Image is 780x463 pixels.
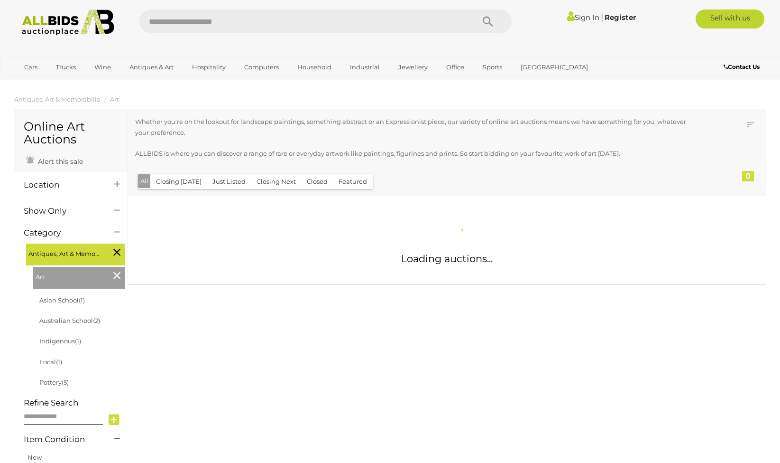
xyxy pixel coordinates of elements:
a: Trucks [50,59,82,75]
h4: Location [24,180,100,189]
span: Art [36,269,107,283]
button: Just Listed [207,174,251,189]
a: Australian School(2) [39,317,100,324]
a: Pottery(5) [39,378,69,386]
img: Allbids.com.au [17,9,119,36]
a: Local(1) [39,358,62,366]
button: Search [464,9,512,33]
span: | [601,12,603,22]
a: Sports [477,59,508,75]
a: Indigenous(1) [39,337,81,345]
a: Asian School(1) [39,296,85,304]
p: Whether you're on the lookout for landscape paintings, something abstract or an Expressionist pie... [135,116,699,139]
a: Sign In [567,13,599,22]
span: Antiques, Art & Memorabilia [28,246,100,259]
h4: Show Only [24,207,100,216]
a: Hospitality [186,59,232,75]
a: New [28,454,42,461]
a: Antiques & Art [123,59,180,75]
a: Computers [238,59,285,75]
button: All [138,174,151,188]
h4: Refine Search [24,398,125,407]
a: Jewellery [392,59,434,75]
a: Office [440,59,470,75]
a: Antiques, Art & Memorabilia [14,95,101,103]
div: 0 [742,171,754,181]
button: Closing Next [251,174,302,189]
a: Art [110,95,119,103]
span: (1) [56,358,62,366]
p: ALLBIDS is where you can discover a range of rare or everyday artwork like paintings, figurines a... [135,148,699,159]
a: Industrial [344,59,386,75]
button: Featured [333,174,373,189]
h1: Online Art Auctions [24,120,118,146]
span: Loading auctions... [401,253,493,265]
span: (2) [93,317,100,324]
a: Cars [18,59,44,75]
h4: Item Condition [24,435,100,444]
a: Household [291,59,338,75]
span: (5) [62,378,69,386]
button: Closing [DATE] [150,174,207,189]
a: [GEOGRAPHIC_DATA] [514,59,594,75]
span: (1) [75,337,81,345]
b: Contact Us [724,63,760,70]
a: Wine [88,59,117,75]
a: Register [605,13,636,22]
a: Sell with us [696,9,764,28]
span: Alert this sale [36,157,83,166]
a: Alert this sale [24,153,85,168]
h4: Category [24,228,100,237]
button: Closed [301,174,333,189]
a: Contact Us [724,62,762,72]
span: (1) [79,296,85,304]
